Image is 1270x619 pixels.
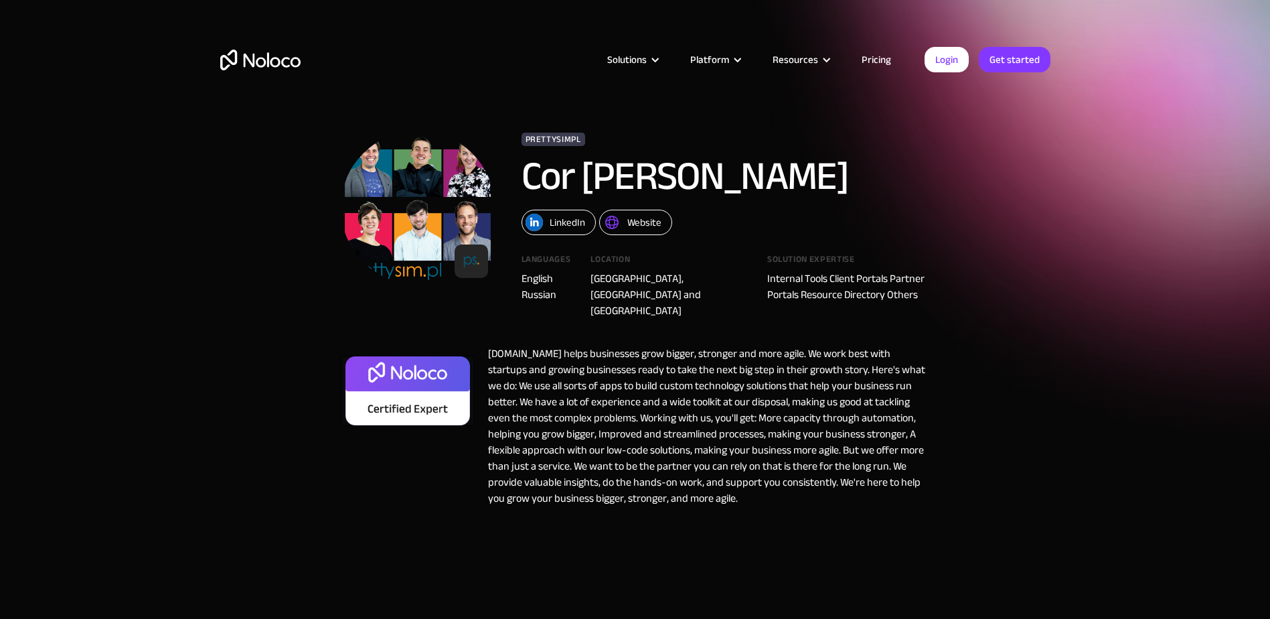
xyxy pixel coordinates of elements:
[925,47,969,72] a: Login
[767,255,930,271] div: Solution expertise
[550,214,585,231] div: LinkedIn
[522,271,571,303] div: English Russian
[756,51,845,68] div: Resources
[220,50,301,70] a: home
[590,255,747,271] div: Location
[590,271,747,319] div: [GEOGRAPHIC_DATA], [GEOGRAPHIC_DATA] and [GEOGRAPHIC_DATA]
[522,156,890,196] h1: Cor [PERSON_NAME]
[627,214,661,231] div: Website
[767,271,930,303] div: Internal Tools Client Portals Partner Portals Resource Directory Others
[673,51,756,68] div: Platform
[522,133,585,146] div: Prettysimpl
[599,210,672,235] a: Website
[690,51,729,68] div: Platform
[607,51,647,68] div: Solutions
[979,47,1050,72] a: Get started
[522,255,571,271] div: Languages
[475,346,930,506] div: [DOMAIN_NAME] helps businesses grow bigger, stronger and more agile. We work best with startups a...
[522,210,596,235] a: LinkedIn
[590,51,673,68] div: Solutions
[773,51,818,68] div: Resources
[845,51,908,68] a: Pricing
